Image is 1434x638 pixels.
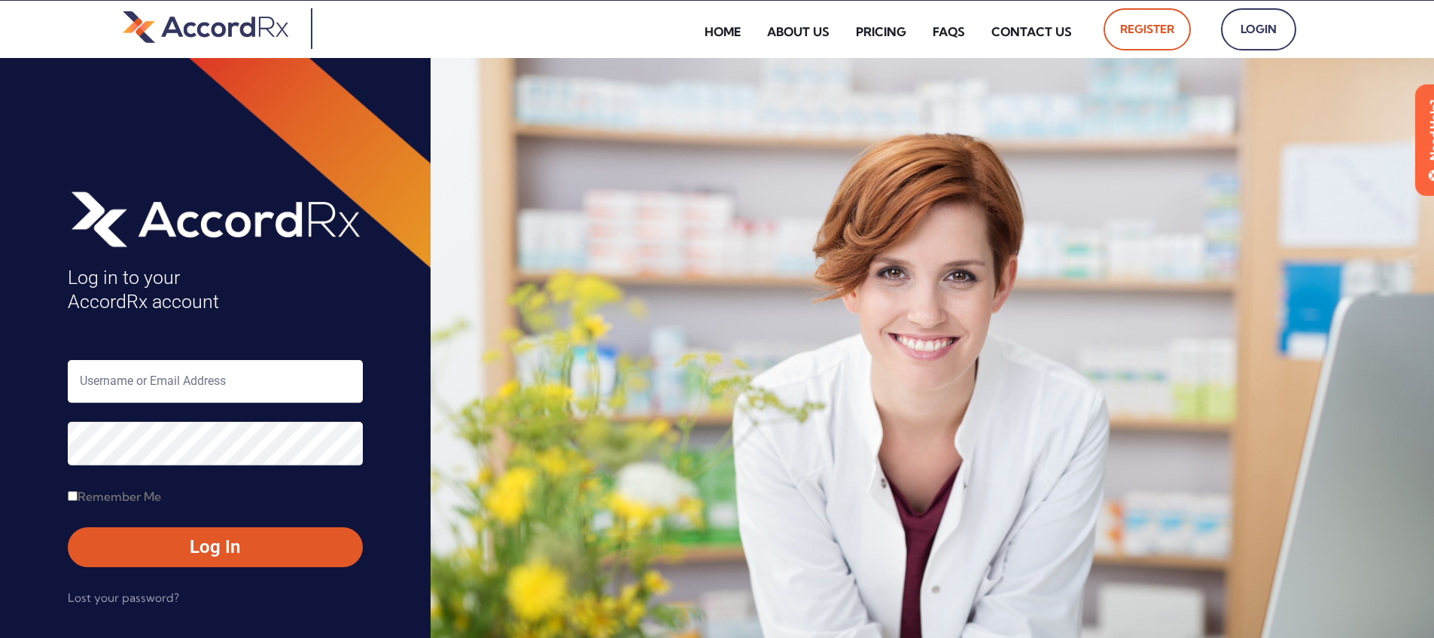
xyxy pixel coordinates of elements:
[1238,17,1280,41] span: Login
[1221,8,1296,50] a: Login
[845,14,918,49] a: Pricing
[123,8,288,45] img: default-logo
[68,491,78,501] input: Remember Me
[68,527,363,566] button: Log In
[68,266,363,315] h4: Log in to your AccordRx account
[693,14,752,49] a: Home
[68,186,363,251] img: AccordRx_logo_header_white
[68,360,363,403] input: Username or Email Address
[980,14,1083,49] a: Contact Us
[921,14,976,49] a: FAQs
[68,586,179,610] a: Lost your password?
[1104,8,1191,50] a: Register
[83,535,348,559] span: Log In
[68,484,161,508] label: Remember Me
[756,14,841,49] a: About Us
[1120,17,1174,41] span: Register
